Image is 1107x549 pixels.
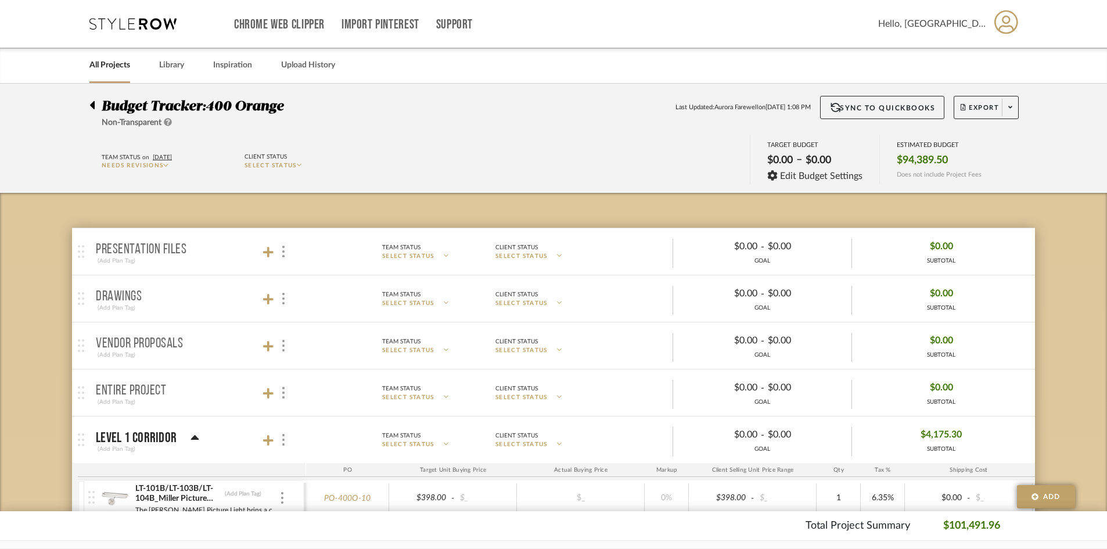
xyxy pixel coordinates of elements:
[820,96,945,119] button: Sync to QuickBooks
[817,463,861,477] div: Qty
[72,369,1035,416] mat-expansion-panel-header: Entire Project(Add Plan Tag)Team StatusSELECT STATUSClient StatusSELECT STATUS$0.00-$0.00GOAL$0.0...
[764,332,842,350] div: $0.00
[897,154,948,167] span: $94,389.50
[495,383,538,394] div: Client Status
[878,17,986,31] span: Hello, [GEOGRAPHIC_DATA]
[897,171,982,178] span: Does not include Project Fees
[382,252,434,261] span: SELECT STATUS
[675,103,714,113] span: Last Updated:
[382,383,420,394] div: Team Status
[245,163,297,168] span: SELECT STATUS
[102,152,140,163] div: Team Status
[1043,491,1061,502] span: Add
[96,337,183,351] p: Vendor Proposals
[282,293,285,304] img: 3dots-v.svg
[96,444,137,454] div: (Add Plan Tag)
[673,398,851,407] div: GOAL
[282,387,285,399] img: 3dots-v.svg
[96,384,166,398] p: Entire Project
[930,238,953,256] span: $0.00
[306,463,389,477] div: PO
[495,289,538,300] div: Client Status
[756,490,813,507] div: $_
[673,351,851,360] div: GOAL
[764,426,842,444] div: $0.00
[495,299,548,308] span: SELECT STATUS
[324,494,371,504] a: PO-400O-10
[72,275,1035,322] mat-expansion-panel-header: Drawings(Add Plan Tag)Team StatusSELECT STATUSClient StatusSELECT STATUS$0.00-$0.00GOAL$0.00SUBTOTAL
[495,346,548,355] span: SELECT STATUS
[382,440,434,449] span: SELECT STATUS
[930,379,953,397] span: $0.00
[921,445,962,454] div: SUBTOTAL
[495,252,548,261] span: SELECT STATUS
[234,20,325,30] a: Chrome Web Clipper
[382,346,434,355] span: SELECT STATUS
[282,434,285,446] img: 3dots-v.svg
[780,171,862,181] span: Edit Budget Settings
[683,285,761,303] div: $0.00
[761,287,764,301] span: -
[673,304,851,313] div: GOAL
[495,336,538,347] div: Client Status
[281,492,283,504] img: 3dots-v.svg
[954,96,1019,119] button: Export
[759,103,765,113] span: on
[450,493,457,504] span: -
[159,58,184,73] a: Library
[692,490,749,507] div: $398.00
[645,463,689,477] div: Markup
[864,490,901,507] div: 6.35%
[382,336,420,347] div: Team Status
[764,238,842,256] div: $0.00
[905,463,1033,477] div: Shipping Cost
[761,381,764,395] span: -
[767,141,863,149] div: TARGET BUDGET
[382,299,434,308] span: SELECT STATUS
[927,398,955,407] div: SUBTOTAL
[100,485,129,512] img: bbc355d2-8a7d-4599-96ec-5f2ae49ac822_50x50.jpg
[96,350,137,360] div: (Add Plan Tag)
[921,426,962,444] span: $4,175.30
[96,256,137,266] div: (Add Plan Tag)
[749,493,756,504] span: -
[96,243,186,257] p: Presentation Files
[135,504,279,516] div: The [PERSON_NAME] Picture Light brins a clean minimal design to your interior space. The sleek pi...
[897,141,982,149] div: ESTIMATED BUDGET
[282,340,285,351] img: 3dots-v.svg
[806,518,910,534] p: Total Project Summary
[382,393,434,402] span: SELECT STATUS
[927,351,955,360] div: SUBTOTAL
[820,490,857,507] div: 1
[224,490,262,498] div: (Add Plan Tag)
[245,152,287,162] div: Client Status
[761,334,764,348] span: -
[96,397,137,407] div: (Add Plan Tag)
[683,332,761,350] div: $0.00
[78,433,84,446] img: grip.svg
[102,119,161,127] span: Non-Transparent
[861,463,905,477] div: Tax %
[72,228,1035,275] mat-expansion-panel-header: Presentation Files(Add Plan Tag)Team StatusSELECT STATUSClient StatusSELECT STATUS$0.00-$0.00GOAL...
[96,303,137,313] div: (Add Plan Tag)
[764,150,796,170] div: $0.00
[436,20,473,30] a: Support
[683,426,761,444] div: $0.00
[89,58,130,73] a: All Projects
[930,285,953,303] span: $0.00
[495,393,548,402] span: SELECT STATUS
[927,304,955,313] div: SUBTOTAL
[72,322,1035,369] mat-expansion-panel-header: Vendor Proposals(Add Plan Tag)Team StatusSELECT STATUSClient StatusSELECT STATUS$0.00-$0.00GOAL$0...
[761,240,764,254] span: -
[802,150,835,170] div: $0.00
[1033,463,1089,477] div: Ship. Markup %
[389,463,517,477] div: Target Unit Buying Price
[549,490,613,507] div: $_
[88,491,95,504] img: vertical-grip.svg
[102,163,163,168] span: Needs Revisions
[764,285,842,303] div: $0.00
[281,58,335,73] a: Upload History
[495,440,548,449] span: SELECT STATUS
[930,332,953,350] span: $0.00
[282,246,285,257] img: 3dots-v.svg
